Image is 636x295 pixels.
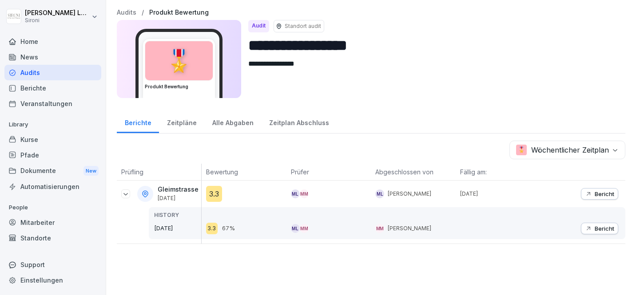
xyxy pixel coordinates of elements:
[291,189,300,198] div: ML
[388,224,431,232] p: [PERSON_NAME]
[375,167,451,177] p: Abgeschlossen von
[154,224,201,233] p: [DATE]
[158,195,199,201] p: [DATE]
[375,224,384,233] div: MM
[300,189,309,198] div: MM
[121,167,197,177] p: Prüfling
[595,225,614,232] p: Bericht
[4,257,101,272] div: Support
[117,110,159,133] a: Berichte
[83,166,99,176] div: New
[25,17,90,24] p: Sironi
[375,189,384,198] div: ML
[595,190,614,197] p: Bericht
[4,163,101,179] a: DokumenteNew
[581,223,618,234] button: Bericht
[4,96,101,111] a: Veranstaltungen
[206,223,218,234] div: 3.3
[149,9,209,16] a: Produkt Bewertung
[145,83,213,90] h3: Produkt Bewertung
[222,224,235,233] p: 67%
[117,9,136,16] a: Audits
[460,190,541,198] p: [DATE]
[4,163,101,179] div: Dokumente
[145,41,213,80] div: 🎖️
[4,49,101,65] a: News
[581,188,618,200] button: Bericht
[261,110,337,133] a: Zeitplan Abschluss
[4,80,101,96] a: Berichte
[4,230,101,246] a: Standorte
[4,34,101,49] a: Home
[159,110,204,133] a: Zeitpläne
[300,224,309,233] div: MM
[286,164,371,181] th: Prüfer
[248,20,269,32] div: Audit
[4,132,101,147] a: Kurse
[206,186,222,202] div: 3.3
[285,22,321,30] p: Standort audit
[4,272,101,288] a: Einstellungen
[25,9,90,17] p: [PERSON_NAME] Lo Vecchio
[4,179,101,194] a: Automatisierungen
[291,224,300,233] div: ML
[4,147,101,163] a: Pfade
[388,190,431,198] p: [PERSON_NAME]
[142,9,144,16] p: /
[204,110,261,133] a: Alle Abgaben
[4,215,101,230] a: Mitarbeiter
[154,211,201,219] p: HISTORY
[206,167,282,177] p: Bewertung
[4,65,101,80] a: Audits
[4,118,101,132] p: Library
[456,164,541,181] th: Fällig am:
[158,186,199,193] p: Gleimstrasse
[4,201,101,215] p: People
